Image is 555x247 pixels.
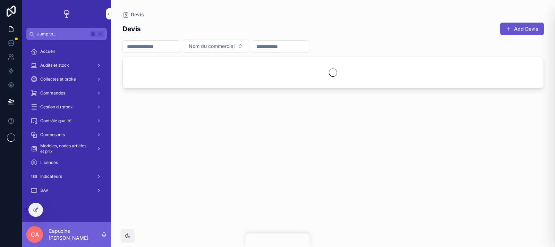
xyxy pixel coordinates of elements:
[122,24,141,34] h1: Devis
[40,174,62,179] span: Indicateurs
[40,63,69,68] span: Audits et stock
[500,23,544,35] button: Add Devis
[31,230,39,239] span: CA
[183,40,249,53] button: Select Button
[26,45,107,58] a: Accueil
[40,143,91,154] span: Modèles, codes articles et prix
[26,28,107,40] button: Jump to...K
[26,87,107,99] a: Commandes
[26,101,107,113] a: Gestion du stock
[22,40,111,206] div: scrollable content
[40,132,65,138] span: Composants
[26,170,107,183] a: Indicateurs
[40,76,76,82] span: Collectes et broke
[26,115,107,127] a: Contrôle qualité
[131,11,144,18] span: Devis
[40,49,55,54] span: Accueil
[40,90,65,96] span: Commandes
[61,8,72,19] img: App logo
[40,118,71,124] span: Contrôle qualité
[26,129,107,141] a: Composants
[122,11,144,18] a: Devis
[40,188,48,193] span: SAV
[26,156,107,169] a: Licences
[26,142,107,155] a: Modèles, codes articles et prix
[40,160,58,165] span: Licences
[98,31,103,37] span: K
[49,228,101,241] p: Capucine [PERSON_NAME]
[37,31,87,37] span: Jump to...
[26,59,107,72] a: Audits et stock
[26,184,107,197] a: SAV
[189,43,235,50] span: Nom du commercial
[40,104,73,110] span: Gestion du stock
[26,73,107,85] a: Collectes et broke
